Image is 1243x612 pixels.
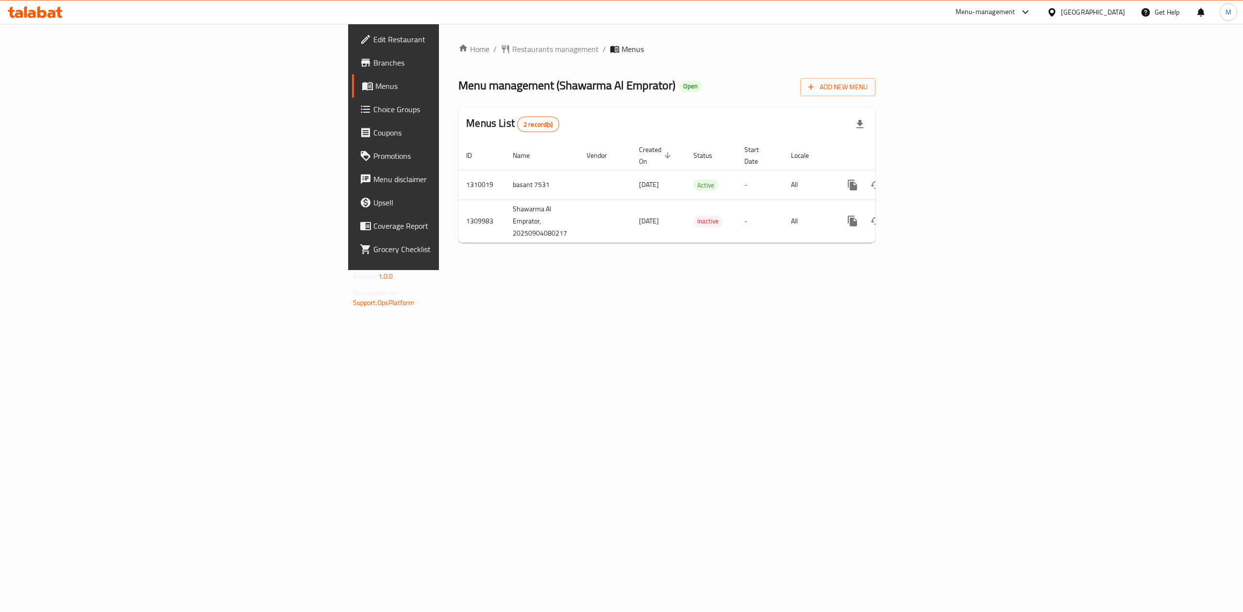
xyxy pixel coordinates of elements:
[737,170,783,200] td: -
[800,78,875,96] button: Add New Menu
[373,103,548,115] span: Choice Groups
[693,180,718,191] span: Active
[693,179,718,191] div: Active
[353,270,377,283] span: Version:
[841,173,864,197] button: more
[808,81,868,93] span: Add New Menu
[373,57,548,68] span: Branches
[513,150,542,161] span: Name
[744,144,772,167] span: Start Date
[639,144,674,167] span: Created On
[587,150,620,161] span: Vendor
[373,173,548,185] span: Menu disclaimer
[352,28,556,51] a: Edit Restaurant
[353,296,415,309] a: Support.OpsPlatform
[373,243,548,255] span: Grocery Checklist
[373,34,548,45] span: Edit Restaurant
[679,82,702,90] span: Open
[783,200,833,242] td: All
[352,238,556,261] a: Grocery Checklist
[639,215,659,227] span: [DATE]
[458,74,675,96] span: Menu management ( Shawarma Al Emprator )
[693,216,722,227] span: Inactive
[352,51,556,74] a: Branches
[378,270,393,283] span: 1.0.0
[679,81,702,92] div: Open
[458,141,942,243] table: enhanced table
[352,144,556,168] a: Promotions
[693,150,725,161] span: Status
[466,116,559,132] h2: Menus List
[603,43,606,55] li: /
[352,214,556,238] a: Coverage Report
[352,191,556,214] a: Upsell
[848,113,872,136] div: Export file
[518,120,559,129] span: 2 record(s)
[352,121,556,144] a: Coupons
[737,200,783,242] td: -
[1061,7,1125,17] div: [GEOGRAPHIC_DATA]
[783,170,833,200] td: All
[373,220,548,232] span: Coverage Report
[864,209,888,233] button: Change Status
[864,173,888,197] button: Change Status
[352,168,556,191] a: Menu disclaimer
[373,127,548,138] span: Coupons
[512,43,599,55] span: Restaurants management
[621,43,644,55] span: Menus
[956,6,1015,18] div: Menu-management
[375,80,548,92] span: Menus
[352,74,556,98] a: Menus
[841,209,864,233] button: more
[639,178,659,191] span: [DATE]
[791,150,822,161] span: Locale
[833,141,942,170] th: Actions
[466,150,485,161] span: ID
[458,43,875,55] nav: breadcrumb
[373,150,548,162] span: Promotions
[352,98,556,121] a: Choice Groups
[373,197,548,208] span: Upsell
[353,287,398,299] span: Get support on:
[1226,7,1231,17] span: M
[517,117,559,132] div: Total records count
